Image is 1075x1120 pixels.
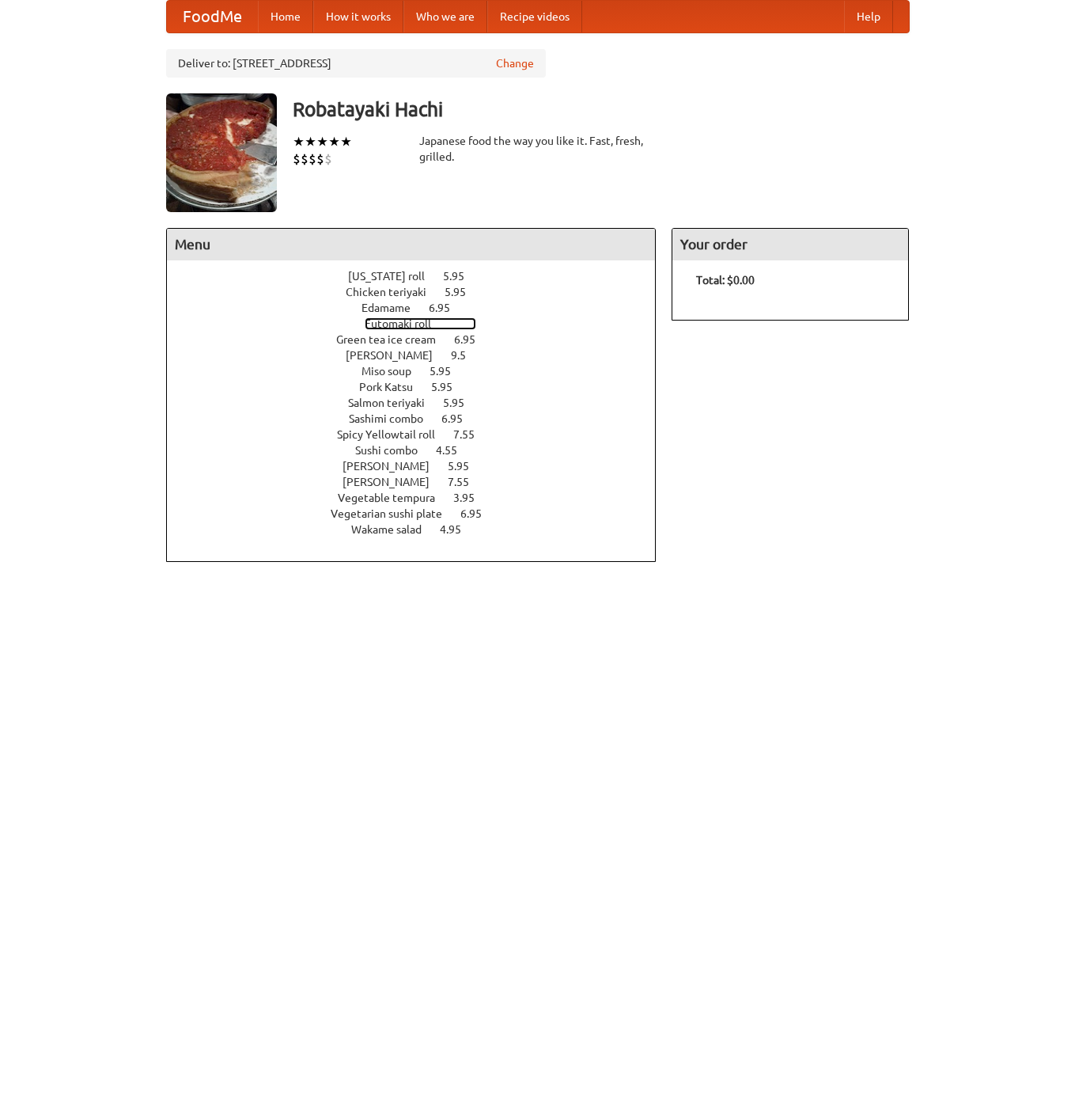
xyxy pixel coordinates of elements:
span: 5.95 [448,460,485,473]
span: Vegetarian sushi plate [331,507,458,520]
a: Chicken teriyaki 5.95 [346,286,495,298]
a: [PERSON_NAME] 7.55 [343,476,498,488]
a: Vegetable tempura 3.95 [338,492,504,504]
a: Who we are [403,1,487,32]
span: 4.95 [440,523,477,536]
li: ★ [316,133,328,150]
a: Home [258,1,313,32]
span: Sashimi combo [349,412,439,425]
li: ★ [305,133,316,150]
a: Miso soup 5.95 [361,365,480,378]
span: Salmon teriyaki [348,397,441,409]
li: $ [293,150,301,168]
span: Miso soup [361,365,427,378]
a: Wakame salad 4.95 [351,523,490,536]
a: [PERSON_NAME] 5.95 [343,460,498,473]
a: [PERSON_NAME] 9.5 [346,349,495,362]
span: [PERSON_NAME] [343,460,445,473]
span: Vegetable tempura [338,492,451,504]
span: Futomaki roll [365,317,447,330]
h4: Menu [167,229,656,260]
a: Recipe videos [487,1,582,32]
span: [PERSON_NAME] [343,476,445,488]
span: 5.95 [431,381,468,393]
a: Green tea ice cream 6.95 [336,333,505,346]
span: 5.95 [445,286,482,298]
li: $ [308,150,316,168]
a: Vegetarian sushi plate 6.95 [331,507,511,520]
a: Salmon teriyaki 5.95 [348,397,494,409]
li: $ [324,150,332,168]
a: [US_STATE] roll 5.95 [348,270,494,283]
span: 6.95 [460,507,498,520]
span: 4.55 [436,444,473,457]
b: Total: $0.00 [696,274,755,287]
a: Sashimi combo 6.95 [349,412,492,425]
li: ★ [328,133,340,150]
a: Edamame 6.95 [361,302,479,314]
span: Sushi combo [355,444,433,457]
span: 7.55 [453,428,490,441]
a: FoodMe [167,1,258,32]
a: Sushi combo 4.55 [355,444,486,457]
span: Edamame [361,302,426,314]
a: How it works [313,1,403,32]
span: Spicy Yellowtail roll [337,428,451,441]
span: Green tea ice cream [336,333,452,346]
span: 3.95 [453,492,490,504]
li: $ [301,150,308,168]
a: Futomaki roll [365,317,476,330]
li: $ [316,150,324,168]
span: 5.95 [430,365,467,378]
a: Spicy Yellowtail roll 7.55 [337,428,504,441]
h3: Robatayaki Hachi [293,93,910,125]
span: [PERSON_NAME] [346,349,449,362]
a: Change [496,55,534,71]
img: angular.jpg [166,93,277,212]
div: Japanese food the way you like it. Fast, fresh, grilled. [419,133,657,165]
li: ★ [293,133,305,150]
span: 5.95 [443,397,480,409]
span: 6.95 [441,412,479,425]
span: 5.95 [443,270,480,283]
li: ★ [340,133,352,150]
span: Pork Katsu [359,381,429,393]
span: Chicken teriyaki [346,286,442,298]
span: [US_STATE] roll [348,270,441,283]
a: Pork Katsu 5.95 [359,381,482,393]
span: 9.5 [451,349,482,362]
span: 6.95 [454,333,491,346]
h4: Your order [672,229,908,260]
div: Deliver to: [STREET_ADDRESS] [166,49,546,78]
span: 7.55 [448,476,485,488]
a: Help [844,1,893,32]
span: Wakame salad [351,523,437,536]
span: 6.95 [429,302,466,314]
